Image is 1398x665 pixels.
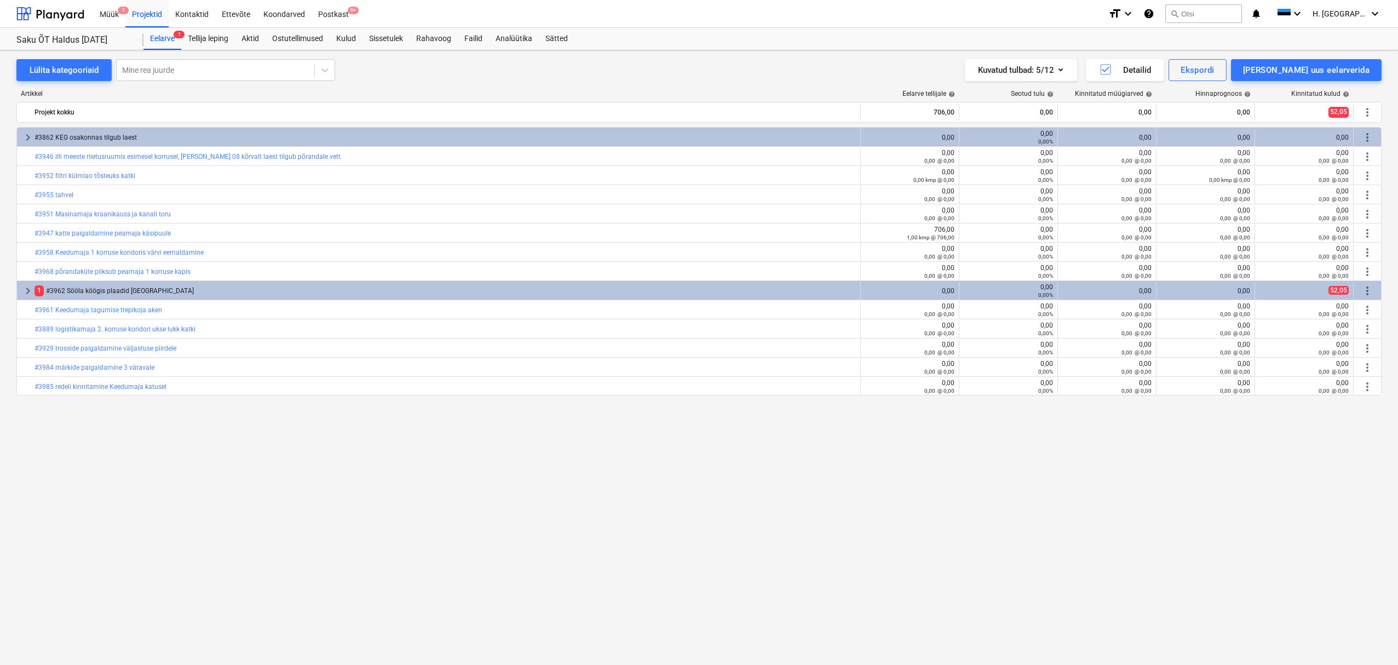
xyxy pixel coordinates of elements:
span: 1 [34,285,44,296]
div: 0,00 [1161,104,1250,121]
small: 0,00 @ 0,00 [1220,158,1250,164]
small: 0,00 @ 0,00 [924,369,954,375]
div: 0,00 [1259,341,1349,356]
div: Ekspordi [1181,63,1214,77]
i: format_size [1108,7,1121,20]
div: 0,00 [964,226,1053,241]
small: 0,00 @ 0,00 [1121,349,1152,356]
span: Rohkem tegevusi [1361,208,1374,221]
div: 0,00 [964,264,1053,279]
div: 0,00 [865,134,954,141]
small: 0,00% [1038,349,1053,356]
div: 0,00 [1161,302,1250,318]
small: 0,00 @ 0,00 [1220,196,1250,202]
div: 0,00 [964,302,1053,318]
small: 0,00% [1038,196,1053,202]
span: Rohkem tegevusi [1361,150,1374,163]
small: 0,00 @ 0,00 [924,349,954,356]
div: 0,00 [865,360,954,375]
div: 706,00 [865,104,954,121]
small: 0,00 @ 0,00 [1121,330,1152,336]
small: 0,00 @ 0,00 [1121,273,1152,279]
div: 0,00 [964,187,1053,203]
div: Tellija leping [181,28,235,50]
small: 0,00 @ 0,00 [1121,196,1152,202]
span: 52,05 [1328,286,1349,295]
a: #3955 tahvel [34,191,73,199]
div: 0,00 [964,130,1053,145]
a: #3984 märkide paigaldamine 3 väravale [34,364,154,371]
div: Lülita kategooriaid [30,63,99,77]
small: 0,00% [1038,330,1053,336]
a: #3929 trosside paigaldamine väljastuse piirdele [34,345,176,352]
div: Seotud tulu [1011,90,1054,98]
span: 1 [118,7,129,14]
button: Ekspordi [1169,59,1226,81]
small: 0,00 @ 0,00 [1121,158,1152,164]
div: Artikkel [16,90,861,98]
div: 0,00 [865,149,954,164]
small: 0,00 @ 0,00 [924,311,954,317]
small: 0,00 @ 0,00 [1319,349,1349,356]
small: 0,00 @ 0,00 [1319,273,1349,279]
small: 0,00 @ 0,00 [924,330,954,336]
span: Rohkem tegevusi [1361,265,1374,278]
div: 0,00 [1161,245,1250,260]
a: #3946 illi meeste riietusruumis esimesel korrusel, [PERSON_NAME] 08 kõrvalt laest tilgub põrandal... [34,153,341,160]
i: keyboard_arrow_down [1121,7,1135,20]
div: Sissetulek [363,28,410,50]
small: 0,00% [1038,292,1053,298]
span: Rohkem tegevusi [1361,188,1374,202]
div: 0,00 [1259,168,1349,184]
span: Rohkem tegevusi [1361,169,1374,182]
div: 0,00 [964,245,1053,260]
div: 0,00 [865,245,954,260]
a: Kulud [330,28,363,50]
a: #3951 Masinamaja kraanikauss ja kanali toru [34,210,171,218]
div: 0,00 [1161,379,1250,394]
small: 0,00 @ 0,00 [1220,369,1250,375]
div: Eelarve [143,28,181,50]
div: #3962 Sööla köögis plaadid [GEOGRAPHIC_DATA] [34,282,856,300]
a: Failid [458,28,489,50]
a: #3889 logistikamaja 2. korruse koridori ukse lukk katki [34,325,195,333]
div: 0,00 [1259,302,1349,318]
div: 0,00 [1062,264,1152,279]
small: 0,00 @ 0,00 [924,196,954,202]
div: 0,00 [1259,187,1349,203]
button: Lülita kategooriaid [16,59,112,81]
a: Rahavoog [410,28,458,50]
div: 0,00 [1259,207,1349,222]
div: 0,00 [1161,134,1250,141]
div: 0,00 [1161,341,1250,356]
div: 0,00 [1259,226,1349,241]
div: 0,00 [964,283,1053,299]
div: 0,00 [865,207,954,222]
small: 0,00 @ 0,00 [1121,177,1152,183]
div: Eelarve tellijale [902,90,955,98]
span: Rohkem tegevusi [1361,323,1374,336]
small: 0,00 @ 0,00 [1220,234,1250,240]
div: 0,00 [964,149,1053,164]
a: #3958 Keedumaja 1 korruse koridoris värvi eemaldamine [34,249,204,256]
small: 0,00 @ 0,00 [1220,330,1250,336]
a: #3961 Keedumaja tagumise trepikoja aken [34,306,162,314]
small: 0,00 @ 0,00 [1220,254,1250,260]
a: Eelarve1 [143,28,181,50]
small: 0,00 @ 0,00 [1121,215,1152,221]
div: Ostutellimused [266,28,330,50]
a: Aktid [235,28,266,50]
small: 0,00 @ 0,00 [1319,177,1349,183]
div: 0,00 [865,322,954,337]
span: 9+ [348,7,359,14]
div: 706,00 [865,226,954,241]
small: 0,00 @ 0,00 [1121,369,1152,375]
span: Rohkem tegevusi [1361,342,1374,355]
small: 0,00 @ 0,00 [1319,254,1349,260]
div: 0,00 [1062,302,1152,318]
small: 0,00 @ 0,00 [1121,311,1152,317]
div: 0,00 [865,264,954,279]
button: [PERSON_NAME] uus eelarverida [1231,59,1382,81]
small: 0,00% [1038,215,1053,221]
